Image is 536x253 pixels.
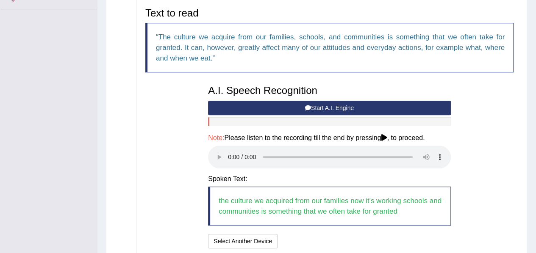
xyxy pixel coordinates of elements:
[208,85,451,96] h3: A.I. Speech Recognition
[208,101,451,115] button: Start A.I. Engine
[208,234,278,248] button: Select Another Device
[208,187,451,225] blockquote: the culture we acquired from our families now it's working schools and communities is something t...
[156,33,505,62] q: The culture we acquire from our families, schools, and communities is something that we often tak...
[208,134,224,141] span: Note:
[208,175,451,183] h4: Spoken Text:
[208,134,451,142] h4: Please listen to the recording till the end by pressing , to proceed.
[145,8,514,19] h3: Text to read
